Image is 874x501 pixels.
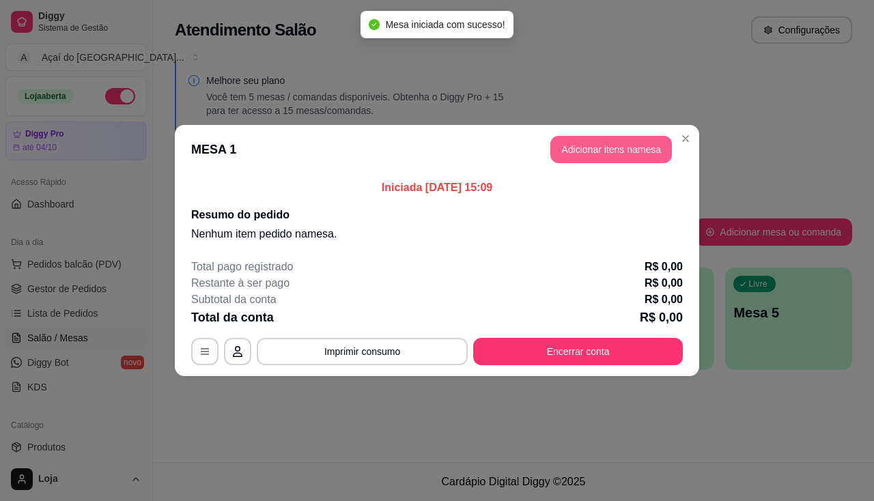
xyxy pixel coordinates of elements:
[385,19,505,30] span: Mesa iniciada com sucesso!
[191,308,274,327] p: Total da conta
[191,180,683,196] p: Iniciada [DATE] 15:09
[645,275,683,291] p: R$ 0,00
[191,275,290,291] p: Restante à ser pago
[257,338,468,365] button: Imprimir consumo
[645,291,683,308] p: R$ 0,00
[645,259,683,275] p: R$ 0,00
[191,259,293,275] p: Total pago registrado
[191,207,683,223] h2: Resumo do pedido
[175,125,699,174] header: MESA 1
[191,226,683,242] p: Nenhum item pedido na mesa .
[640,308,683,327] p: R$ 0,00
[675,128,696,149] button: Close
[550,136,672,163] button: Adicionar itens namesa
[473,338,683,365] button: Encerrar conta
[369,19,380,30] span: check-circle
[191,291,277,308] p: Subtotal da conta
